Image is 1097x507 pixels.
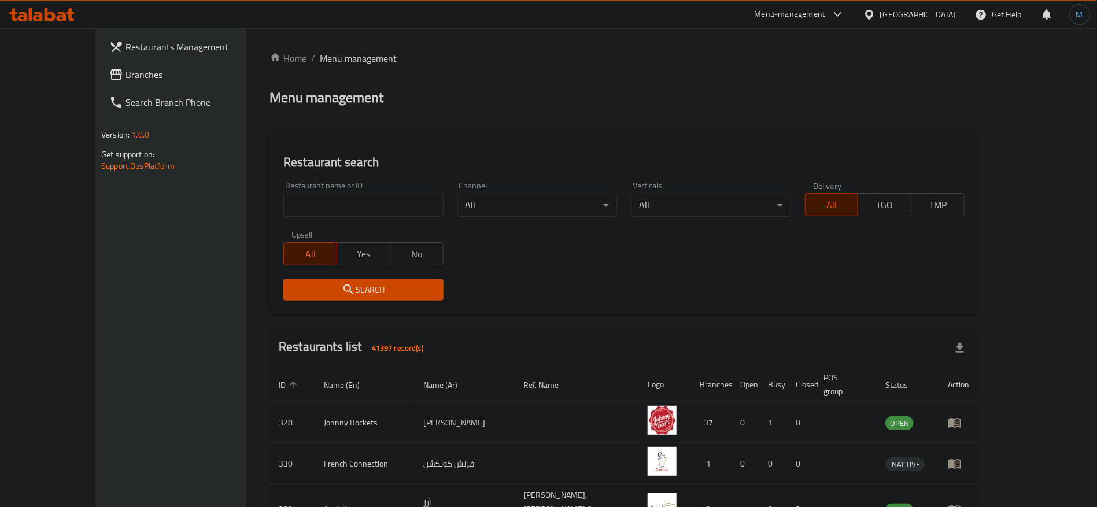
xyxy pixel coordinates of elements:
span: Ref. Name [524,378,574,392]
a: Restaurants Management [100,33,279,61]
th: Open [731,367,759,402]
span: Name (En) [324,378,375,392]
span: ID [279,378,301,392]
span: Menu management [320,51,397,65]
div: INACTIVE [885,457,925,471]
span: 1.0.0 [131,127,149,142]
span: TMP [916,197,960,213]
button: TMP [911,193,965,216]
input: Search for restaurant name or ID.. [283,194,443,217]
img: French Connection [648,447,677,476]
td: 0 [759,443,786,484]
nav: breadcrumb [269,51,978,65]
div: All [631,194,791,217]
span: No [395,246,439,262]
div: [GEOGRAPHIC_DATA] [880,8,956,21]
td: 0 [731,443,759,484]
a: Support.OpsPlatform [101,158,175,173]
span: Restaurants Management [125,40,269,54]
button: TGO [858,193,911,216]
span: POS group [823,371,862,398]
span: Search Branch Phone [125,95,269,109]
span: INACTIVE [885,458,925,471]
h2: Restaurant search [283,154,965,171]
a: Branches [100,61,279,88]
div: Menu-management [755,8,826,21]
a: Home [269,51,306,65]
div: Menu [948,457,969,471]
td: French Connection [315,443,414,484]
span: All [810,197,854,213]
span: Get support on: [101,147,154,162]
h2: Menu management [269,88,383,107]
td: 0 [786,402,814,443]
td: 1 [759,402,786,443]
td: 1 [690,443,731,484]
span: Branches [125,68,269,82]
label: Upsell [291,231,313,239]
span: M [1076,8,1083,21]
button: All [805,193,859,216]
td: 328 [269,402,315,443]
button: All [283,242,337,265]
div: Total records count [365,339,430,357]
a: Search Branch Phone [100,88,279,116]
img: Johnny Rockets [648,406,677,435]
td: 37 [690,402,731,443]
td: 330 [269,443,315,484]
div: All [457,194,617,217]
li: / [311,51,315,65]
td: Johnny Rockets [315,402,414,443]
button: No [390,242,444,265]
div: Export file [946,334,974,362]
th: Closed [786,367,814,402]
span: Name (Ar) [423,378,472,392]
th: Action [939,367,978,402]
span: TGO [863,197,907,213]
button: Yes [337,242,390,265]
span: OPEN [885,417,914,430]
th: Branches [690,367,731,402]
span: 41397 record(s) [365,343,430,354]
th: Logo [638,367,690,402]
div: Menu [948,416,969,430]
th: Busy [759,367,786,402]
span: All [289,246,333,262]
td: فرنش كونكشن [414,443,515,484]
div: OPEN [885,416,914,430]
button: Search [283,279,443,301]
td: 0 [731,402,759,443]
span: Status [885,378,923,392]
span: Version: [101,127,130,142]
td: [PERSON_NAME] [414,402,515,443]
h2: Restaurants list [279,338,430,357]
span: Search [293,283,434,297]
td: 0 [786,443,814,484]
span: Yes [342,246,386,262]
label: Delivery [813,182,842,190]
